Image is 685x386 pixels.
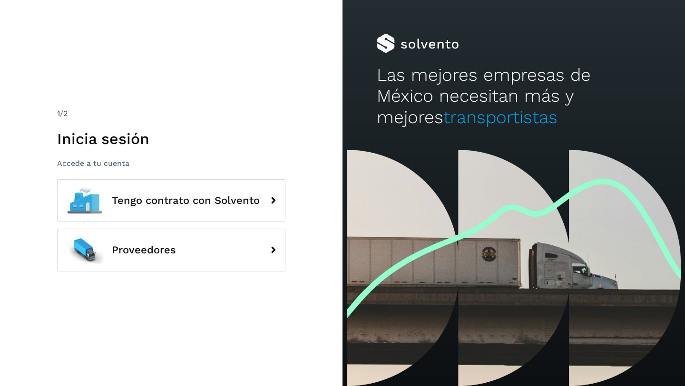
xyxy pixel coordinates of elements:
p: Accede a tu cuenta [57,159,285,168]
button: Proveedores [57,229,285,271]
span: Tengo contrato con Solvento [112,195,260,206]
div: /2 [57,108,285,119]
button: Tengo contrato con Solvento [57,179,285,222]
span: transportistas [443,107,558,127]
span: 1 [57,109,60,118]
h1: Inicia sesión [57,130,285,148]
h2: Las mejores empresas de México necesitan más y mejores [377,65,651,128]
span: Proveedores [112,244,176,256]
